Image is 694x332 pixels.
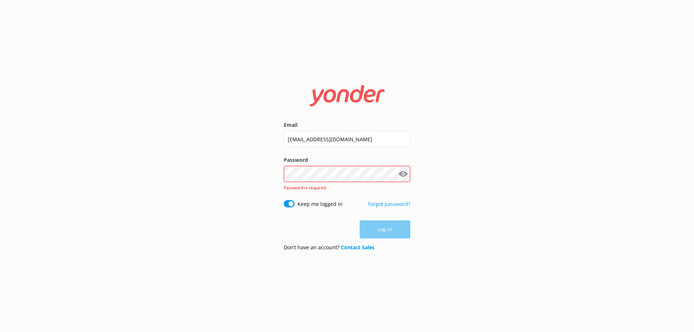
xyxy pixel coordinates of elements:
label: Password [284,156,410,164]
button: Show password [396,167,410,181]
label: Email [284,121,410,129]
p: Don’t have an account? [284,243,374,251]
span: Password is required [284,185,326,191]
label: Keep me logged in [297,200,343,208]
a: Forgot password? [368,201,410,207]
input: user@emailaddress.com [284,131,410,147]
a: Contact Sales [341,244,374,251]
